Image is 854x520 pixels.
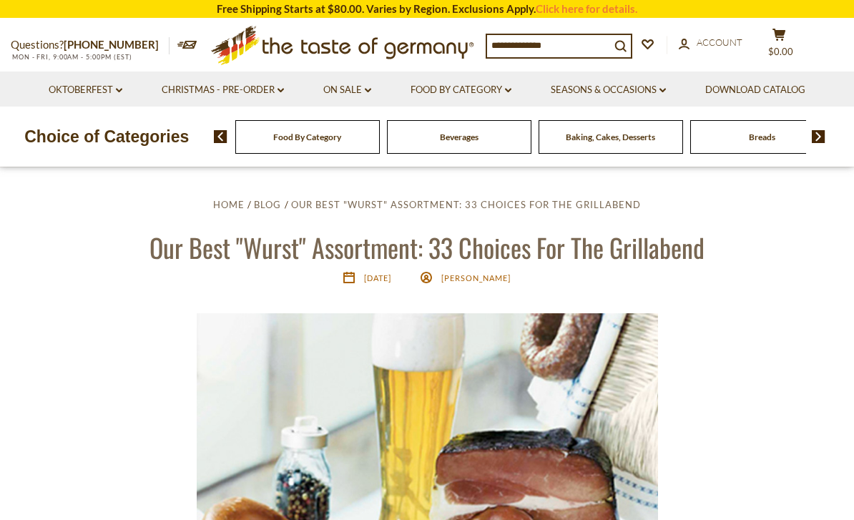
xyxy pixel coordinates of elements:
a: Christmas - PRE-ORDER [162,82,284,98]
a: [PHONE_NUMBER] [64,38,159,51]
a: Seasons & Occasions [551,82,666,98]
a: Download Catalog [705,82,805,98]
button: $0.00 [757,28,800,64]
a: Blog [254,199,281,210]
a: Home [213,199,245,210]
a: Food By Category [411,82,511,98]
time: [DATE] [364,273,391,283]
a: Click here for details. [536,2,637,15]
img: next arrow [812,130,825,143]
a: Our Best "Wurst" Assortment: 33 Choices For The Grillabend [291,199,641,210]
a: Baking, Cakes, Desserts [566,132,655,142]
a: Food By Category [273,132,341,142]
img: previous arrow [214,130,227,143]
p: Questions? [11,36,170,54]
a: Oktoberfest [49,82,122,98]
a: Account [679,35,742,51]
a: Beverages [440,132,478,142]
span: Account [697,36,742,48]
a: On Sale [323,82,371,98]
h1: Our Best "Wurst" Assortment: 33 Choices For The Grillabend [44,231,810,263]
span: MON - FRI, 9:00AM - 5:00PM (EST) [11,53,132,61]
a: Breads [749,132,775,142]
span: [PERSON_NAME] [441,273,511,283]
span: $0.00 [768,46,793,57]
